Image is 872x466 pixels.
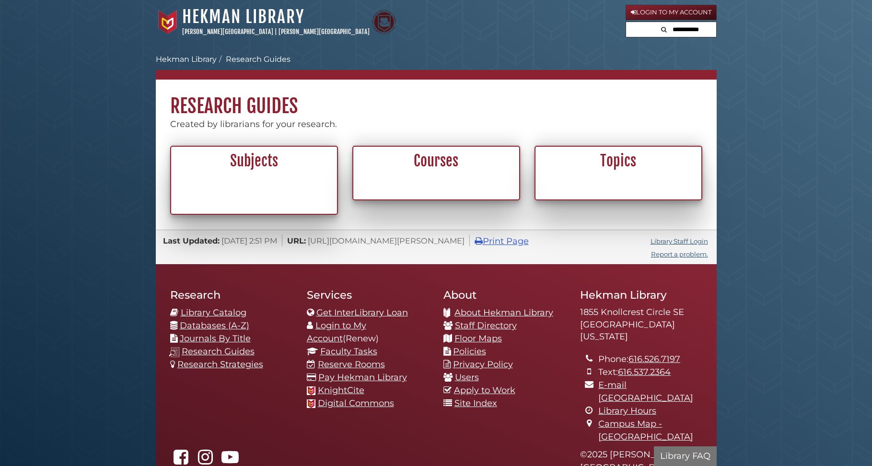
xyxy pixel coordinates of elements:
[318,359,385,370] a: Reserve Rooms
[580,306,702,343] address: 1855 Knollcrest Circle SE [GEOGRAPHIC_DATA][US_STATE]
[318,385,364,396] a: KnightCite
[654,446,717,466] button: Library FAQ
[307,320,366,344] a: Login to My Account
[177,359,263,370] a: Research Strategies
[661,26,667,33] i: Search
[307,399,315,408] img: Calvin favicon logo
[156,10,180,34] img: Calvin University
[170,119,337,129] span: Created by librarians for your research.
[651,237,708,245] a: Library Staff Login
[275,28,277,35] span: |
[359,152,514,170] h2: Courses
[320,346,377,357] a: Faculty Tasks
[195,455,217,466] a: hekmanlibrary on Instagram
[628,354,680,364] a: 616.526.7197
[307,288,429,302] h2: Services
[170,288,292,302] h2: Research
[279,28,370,35] a: [PERSON_NAME][GEOGRAPHIC_DATA]
[307,386,315,395] img: Calvin favicon logo
[598,380,693,403] a: E-mail [GEOGRAPHIC_DATA]
[454,307,553,318] a: About Hekman Library
[475,237,483,245] i: Print Page
[626,5,717,20] a: Login to My Account
[618,367,671,377] a: 616.537.2364
[318,372,407,383] a: Pay Hekman Library
[182,346,255,357] a: Research Guides
[221,236,277,245] span: [DATE] 2:51 PM
[651,250,708,258] a: Report a problem.
[455,320,517,331] a: Staff Directory
[454,398,497,408] a: Site Index
[156,80,717,118] h1: Research Guides
[454,385,515,396] a: Apply to Work
[170,455,192,466] a: Hekman Library on Facebook
[287,236,306,245] span: URL:
[316,307,408,318] a: Get InterLibrary Loan
[598,366,702,379] li: Text:
[181,307,246,318] a: Library Catalog
[180,333,251,344] a: Journals By Title
[219,455,241,466] a: Hekman Library on YouTube
[180,320,249,331] a: Databases (A-Z)
[307,319,429,345] li: (Renew)
[443,288,566,302] h2: About
[156,54,717,80] nav: breadcrumb
[598,353,702,366] li: Phone:
[598,419,693,442] a: Campus Map - [GEOGRAPHIC_DATA]
[182,6,304,27] a: Hekman Library
[598,406,656,416] a: Library Hours
[318,398,394,408] a: Digital Commons
[372,10,396,34] img: Calvin Theological Seminary
[658,22,670,35] button: Search
[455,372,479,383] a: Users
[169,347,179,357] img: research-guides-icon-white_37x37.png
[156,55,217,64] a: Hekman Library
[454,333,502,344] a: Floor Maps
[176,152,332,170] h2: Subjects
[453,359,513,370] a: Privacy Policy
[308,236,465,245] span: [URL][DOMAIN_NAME][PERSON_NAME]
[453,346,486,357] a: Policies
[163,236,220,245] span: Last Updated:
[226,55,291,64] a: Research Guides
[580,288,702,302] h2: Hekman Library
[541,152,696,170] h2: Topics
[182,28,273,35] a: [PERSON_NAME][GEOGRAPHIC_DATA]
[475,236,529,246] a: Print Page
